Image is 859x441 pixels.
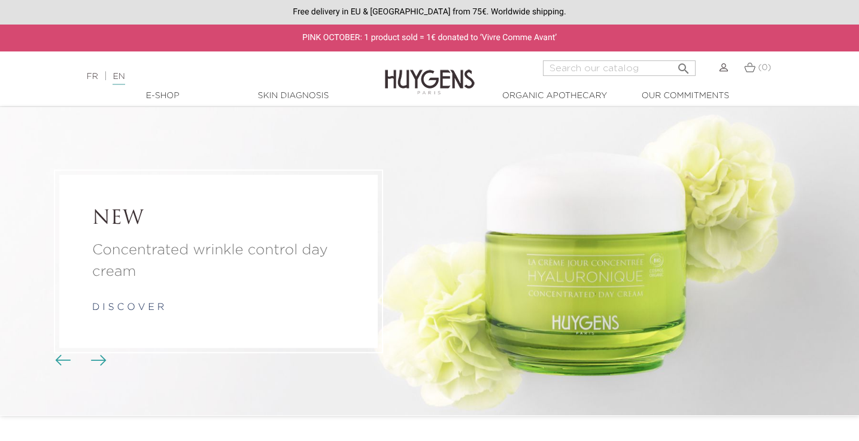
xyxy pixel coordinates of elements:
a: d i s c o v e r [92,303,164,313]
div: | [81,69,349,84]
span: (0) [758,63,771,72]
h2: NEW [92,208,345,230]
div: Carousel buttons [60,352,99,370]
i:  [676,58,691,72]
img: Huygens [385,50,475,96]
a: E-Shop [103,90,223,102]
a: EN [113,72,125,85]
a: FR [87,72,98,81]
a: Our commitments [626,90,745,102]
a: Skin Diagnosis [233,90,353,102]
button:  [673,57,694,73]
input: Search [543,60,696,76]
p: Concentrated wrinkle control day cream [92,240,345,283]
a: Organic Apothecary [495,90,615,102]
